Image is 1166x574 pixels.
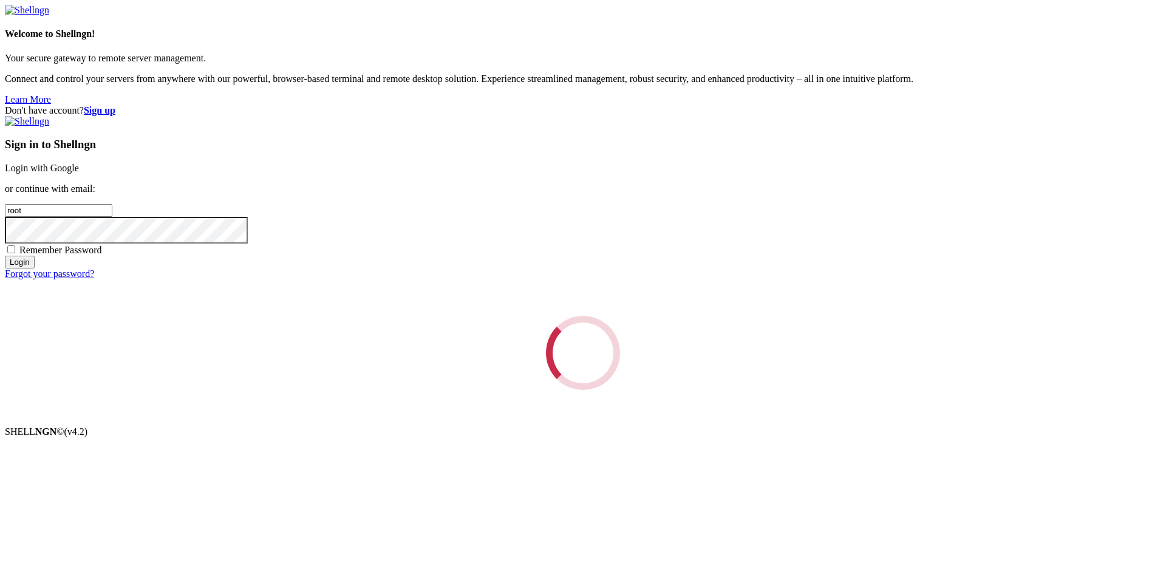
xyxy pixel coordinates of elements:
[84,105,115,115] a: Sign up
[5,163,79,173] a: Login with Google
[5,204,112,217] input: Email address
[5,94,51,104] a: Learn More
[5,116,49,127] img: Shellngn
[5,105,1161,116] div: Don't have account?
[5,268,94,279] a: Forgot your password?
[19,245,102,255] span: Remember Password
[5,183,1161,194] p: or continue with email:
[5,5,49,16] img: Shellngn
[5,29,1161,39] h4: Welcome to Shellngn!
[7,245,15,253] input: Remember Password
[35,426,57,437] b: NGN
[5,426,87,437] span: SHELL ©
[5,138,1161,151] h3: Sign in to Shellngn
[5,53,1161,64] p: Your secure gateway to remote server management.
[64,426,88,437] span: 4.2.0
[5,256,35,268] input: Login
[5,73,1161,84] p: Connect and control your servers from anywhere with our powerful, browser-based terminal and remo...
[546,316,620,390] div: Loading...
